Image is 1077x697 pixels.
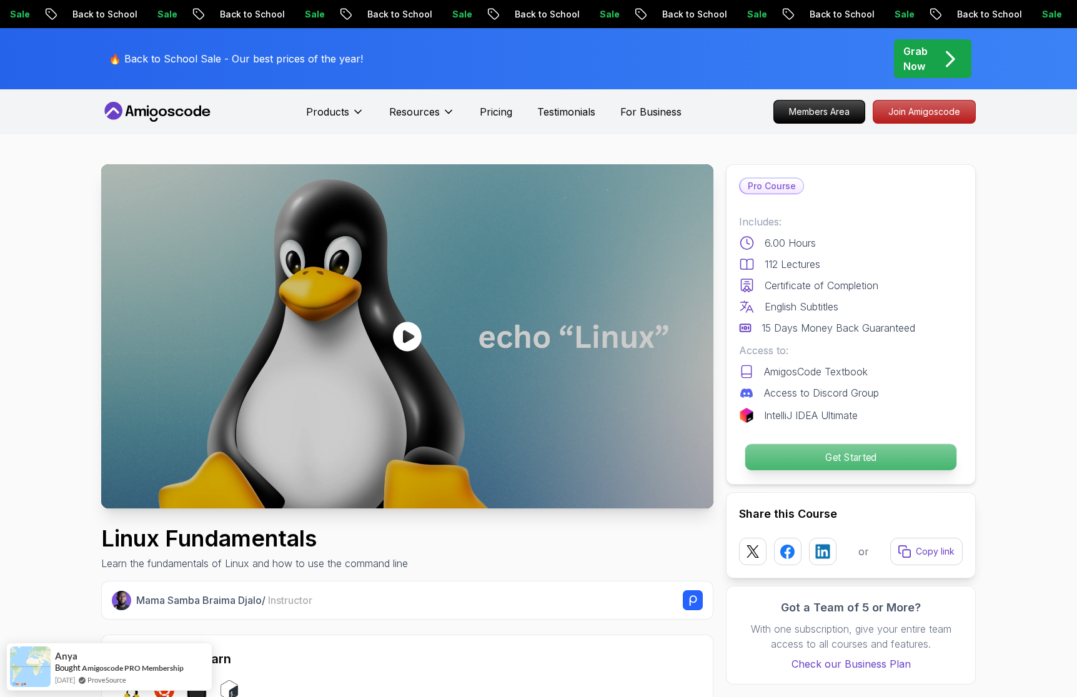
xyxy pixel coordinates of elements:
p: Back to School [937,8,1022,21]
p: Resources [389,104,440,119]
a: Amigoscode PRO Membership [82,663,184,673]
p: 15 Days Money Back Guaranteed [762,320,915,335]
h2: Share this Course [739,505,963,523]
p: Join Amigoscode [873,101,975,123]
p: Back to School [790,8,875,21]
p: Mama Samba Braima Djalo / [136,593,312,608]
button: Copy link [890,538,963,565]
p: Sale [580,8,620,21]
p: Learn the fundamentals of Linux and how to use the command line [101,556,408,571]
h1: Linux Fundamentals [101,526,408,551]
a: Check our Business Plan [739,656,963,671]
img: Nelson Djalo [112,591,131,610]
p: 🔥 Back to School Sale - Our best prices of the year! [109,51,363,66]
span: Anya [55,651,77,661]
p: Access to: [739,343,963,358]
p: Back to School [495,8,580,21]
a: Join Amigoscode [873,100,976,124]
span: Instructor [268,594,312,606]
p: Sale [285,8,325,21]
p: Get Started [745,444,956,470]
p: 112 Lectures [765,257,820,272]
h2: What you will learn [117,650,698,668]
p: Certificate of Completion [765,278,878,293]
p: Back to School [200,8,285,21]
button: Products [306,104,364,129]
p: Members Area [774,101,865,123]
p: IntelliJ IDEA Ultimate [764,408,858,423]
p: Access to Discord Group [764,385,879,400]
p: With one subscription, give your entire team access to all courses and features. [739,621,963,651]
a: ProveSource [87,675,126,685]
p: Sale [137,8,177,21]
p: Sale [1022,8,1062,21]
span: [DATE] [55,675,75,685]
p: Back to School [347,8,432,21]
span: Bought [55,663,81,673]
a: Testimonials [537,104,595,119]
p: Sale [875,8,915,21]
button: Get Started [745,443,957,471]
a: For Business [620,104,682,119]
a: Pricing [480,104,512,119]
p: or [858,544,869,559]
a: Members Area [773,100,865,124]
p: Sale [432,8,472,21]
p: Includes: [739,214,963,229]
img: provesource social proof notification image [10,646,51,687]
h3: Got a Team of 5 or More? [739,599,963,616]
img: jetbrains logo [739,408,754,423]
p: Pro Course [740,179,803,194]
p: Sale [727,8,767,21]
p: 6.00 Hours [765,235,816,250]
p: English Subtitles [765,299,838,314]
p: Back to School [642,8,727,21]
p: Back to School [52,8,137,21]
p: AmigosCode Textbook [764,364,868,379]
p: Grab Now [903,44,928,74]
button: Resources [389,104,455,129]
p: Copy link [916,545,955,558]
p: Products [306,104,349,119]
